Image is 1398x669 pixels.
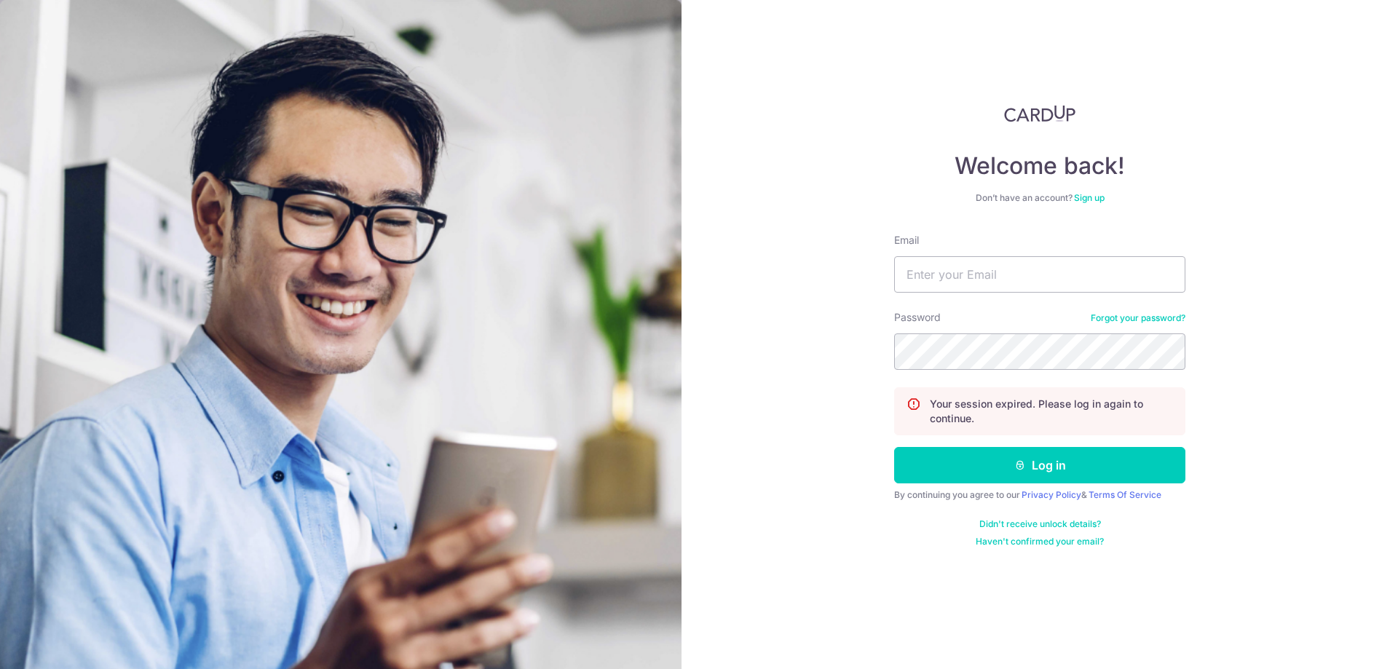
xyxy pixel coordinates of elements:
p: Your session expired. Please log in again to continue. [930,397,1173,426]
label: Email [894,233,919,248]
label: Password [894,310,941,325]
a: Sign up [1074,192,1105,203]
input: Enter your Email [894,256,1185,293]
a: Terms Of Service [1089,489,1161,500]
h4: Welcome back! [894,151,1185,181]
div: By continuing you agree to our & [894,489,1185,501]
a: Privacy Policy [1022,489,1081,500]
a: Forgot your password? [1091,312,1185,324]
a: Haven't confirmed your email? [976,536,1104,547]
div: Don’t have an account? [894,192,1185,204]
img: CardUp Logo [1004,105,1075,122]
button: Log in [894,447,1185,483]
a: Didn't receive unlock details? [979,518,1101,530]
